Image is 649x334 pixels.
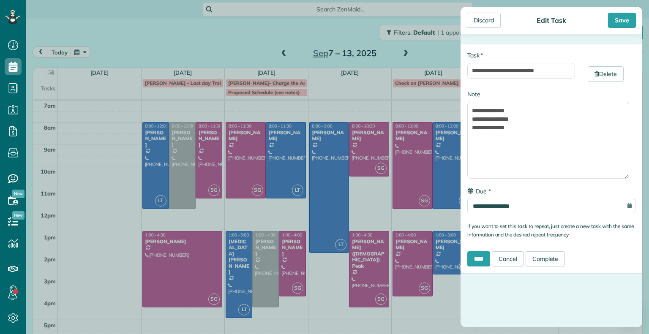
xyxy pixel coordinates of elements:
div: Discard [467,13,501,28]
span: New [12,190,25,198]
div: Edit Task [534,16,569,24]
small: If you want to set this task to repeat, just create a new task with the same information and the ... [467,223,634,238]
label: Note [467,90,480,98]
span: New [12,211,25,220]
label: Task [467,51,483,60]
label: Due [467,187,491,196]
a: Cancel [492,251,524,266]
a: Delete [588,66,624,81]
div: Save [608,13,636,28]
a: Complete [526,251,565,266]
